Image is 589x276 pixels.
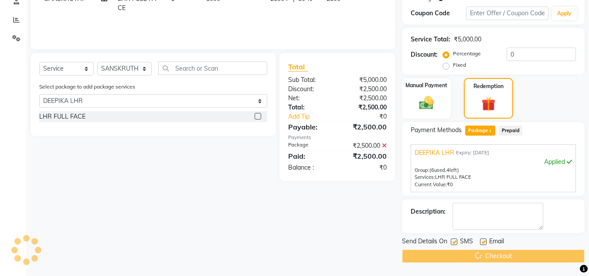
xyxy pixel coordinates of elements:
span: used, left) [429,167,459,173]
div: ₹0 [347,112,394,121]
input: Search or Scan [158,61,267,75]
div: Balance : [282,163,337,172]
div: Description: [411,207,446,216]
a: Add Tip [282,112,347,121]
div: ₹2,500.00 [337,151,393,161]
div: Package [282,141,337,150]
div: Payable: [282,122,337,132]
div: Payments [288,134,387,141]
div: Sub Total: [282,75,337,85]
div: ₹2,500.00 [337,122,393,132]
span: Email [489,237,504,248]
span: Payment Methods [411,126,462,135]
span: Send Details On [402,237,447,248]
div: ₹2,500.00 [337,85,393,94]
div: Paid: [282,151,337,161]
div: Total: [282,103,337,112]
span: Services: [415,174,435,180]
div: ₹2,500.00 [337,141,393,150]
span: LHR FULL FACE [435,174,471,180]
span: Total [288,62,308,72]
span: ₹0 [447,181,453,187]
button: Apply [552,7,577,20]
img: _cash.svg [415,95,438,111]
label: Redemption [473,82,504,90]
label: Select package to add package services [39,83,135,91]
div: Discount: [411,50,438,59]
span: Current Value: [415,181,447,187]
div: Coupon Code [411,9,466,18]
div: ₹2,500.00 [337,94,393,103]
div: Discount: [282,85,337,94]
span: 4 [446,167,449,173]
div: ₹5,000.00 [454,35,481,44]
label: Fixed [453,61,466,69]
input: Enter Offer / Coupon Code [466,7,548,20]
span: Group: [415,167,429,173]
div: Net: [282,94,337,103]
label: Percentage [453,50,481,58]
div: Service Total: [411,35,450,44]
span: Package [465,126,495,136]
span: (6 [429,167,434,173]
span: 1 [488,129,493,134]
label: Manual Payment [405,82,447,89]
span: SMS [460,237,473,248]
div: ₹5,000.00 [337,75,393,85]
div: ₹0 [337,163,393,172]
div: LHR FULL FACE [39,112,85,121]
span: DEEPIKA LHR [415,148,454,157]
img: _gift.svg [477,95,500,112]
div: Applied [415,157,572,167]
span: Prepaid [499,126,522,136]
div: ₹2,500.00 [337,103,393,112]
span: Expiry: [DATE] [456,149,489,157]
